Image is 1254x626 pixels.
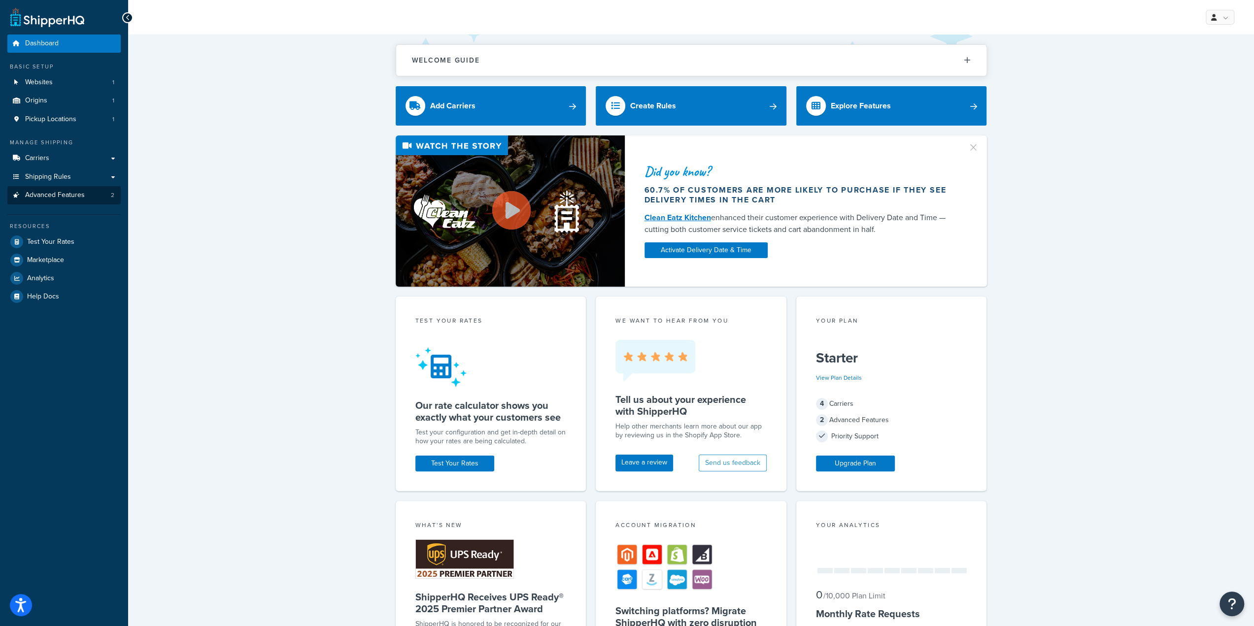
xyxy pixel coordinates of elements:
[596,86,786,126] a: Create Rules
[816,397,967,411] div: Carriers
[415,316,567,328] div: Test your rates
[816,398,828,410] span: 4
[615,455,673,471] a: Leave a review
[816,350,967,366] h5: Starter
[25,173,71,181] span: Shipping Rules
[7,186,121,204] a: Advanced Features2
[644,185,956,205] div: 60.7% of customers are more likely to purchase if they see delivery times in the cart
[112,115,114,124] span: 1
[7,149,121,167] a: Carriers
[111,191,114,199] span: 2
[415,428,567,446] div: Test your configuration and get in-depth detail on how your rates are being calculated.
[415,521,567,532] div: What's New
[7,269,121,287] a: Analytics
[7,92,121,110] li: Origins
[831,99,891,113] div: Explore Features
[25,191,85,199] span: Advanced Features
[7,73,121,92] a: Websites1
[7,251,121,269] a: Marketplace
[644,212,711,223] a: Clean Eatz Kitchen
[816,429,967,443] div: Priority Support
[615,521,767,532] div: Account Migration
[25,97,47,105] span: Origins
[7,168,121,186] a: Shipping Rules
[7,110,121,129] li: Pickup Locations
[823,590,885,601] small: / 10,000 Plan Limit
[112,97,114,105] span: 1
[25,39,59,48] span: Dashboard
[816,414,828,426] span: 2
[27,256,64,264] span: Marketplace
[7,73,121,92] li: Websites
[7,233,121,251] a: Test Your Rates
[7,34,121,53] a: Dashboard
[396,135,625,287] img: Video thumbnail
[112,78,114,87] span: 1
[415,399,567,423] h5: Our rate calculator shows you exactly what your customers see
[7,63,121,71] div: Basic Setup
[430,99,475,113] div: Add Carriers
[796,86,987,126] a: Explore Features
[415,591,567,615] h5: ShipperHQ Receives UPS Ready® 2025 Premier Partner Award
[7,110,121,129] a: Pickup Locations1
[615,316,767,325] p: we want to hear from you
[644,212,956,235] div: enhanced their customer experience with Delivery Date and Time — cutting both customer service ti...
[816,413,967,427] div: Advanced Features
[816,521,967,532] div: Your Analytics
[1220,592,1244,616] button: Open Resource Center
[630,99,676,113] div: Create Rules
[396,45,986,76] button: Welcome Guide
[816,456,895,471] a: Upgrade Plan
[816,608,967,620] h5: Monthly Rate Requests
[644,165,956,178] div: Did you know?
[7,92,121,110] a: Origins1
[415,456,494,471] a: Test Your Rates
[25,154,49,163] span: Carriers
[816,587,822,603] span: 0
[7,288,121,305] a: Help Docs
[396,86,586,126] a: Add Carriers
[699,455,767,471] button: Send us feedback
[615,422,767,440] p: Help other merchants learn more about our app by reviewing us in the Shopify App Store.
[412,57,480,64] h2: Welcome Guide
[644,242,768,258] a: Activate Delivery Date & Time
[27,274,54,283] span: Analytics
[7,138,121,147] div: Manage Shipping
[816,373,862,382] a: View Plan Details
[25,115,76,124] span: Pickup Locations
[816,316,967,328] div: Your Plan
[25,78,53,87] span: Websites
[7,186,121,204] li: Advanced Features
[27,293,59,301] span: Help Docs
[27,238,74,246] span: Test Your Rates
[7,222,121,231] div: Resources
[615,394,767,417] h5: Tell us about your experience with ShipperHQ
